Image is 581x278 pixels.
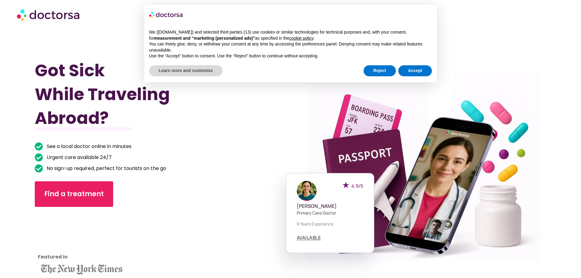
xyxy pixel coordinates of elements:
h5: [PERSON_NAME] [297,203,363,209]
iframe: Customer reviews powered by Trustpilot [38,216,93,262]
a: cookie policy [289,36,313,41]
button: Learn more and customize [149,65,223,76]
h1: Got Sick While Traveling Abroad? [35,59,252,130]
button: Reject [364,65,396,76]
strong: measurement and “marketing (personalized ads)” [154,36,255,41]
p: You can freely give, deny, or withdraw your consent at any time by accessing the preferences pane... [149,41,432,53]
a: Find a treatment [35,181,113,207]
span: 4.9/5 [351,182,363,189]
strong: Featured in [38,253,68,260]
p: Use the “Accept” button to consent. Use the “Reject” button to continue without accepting. [149,53,432,59]
span: Find a treatment [44,189,104,199]
span: See a local doctor online in minutes [45,142,131,151]
span: No sign-up required, perfect for tourists on the go [45,164,166,173]
p: We ([DOMAIN_NAME]) and selected third parties (13) use cookies or similar technologies for techni... [149,29,432,41]
img: logo [149,10,183,20]
a: AVAILABLE [297,235,321,240]
button: Accept [398,65,432,76]
p: Primary care doctor [297,210,363,216]
span: Urgent care available 24/7 [45,153,112,162]
p: 8 years experience [297,221,363,227]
